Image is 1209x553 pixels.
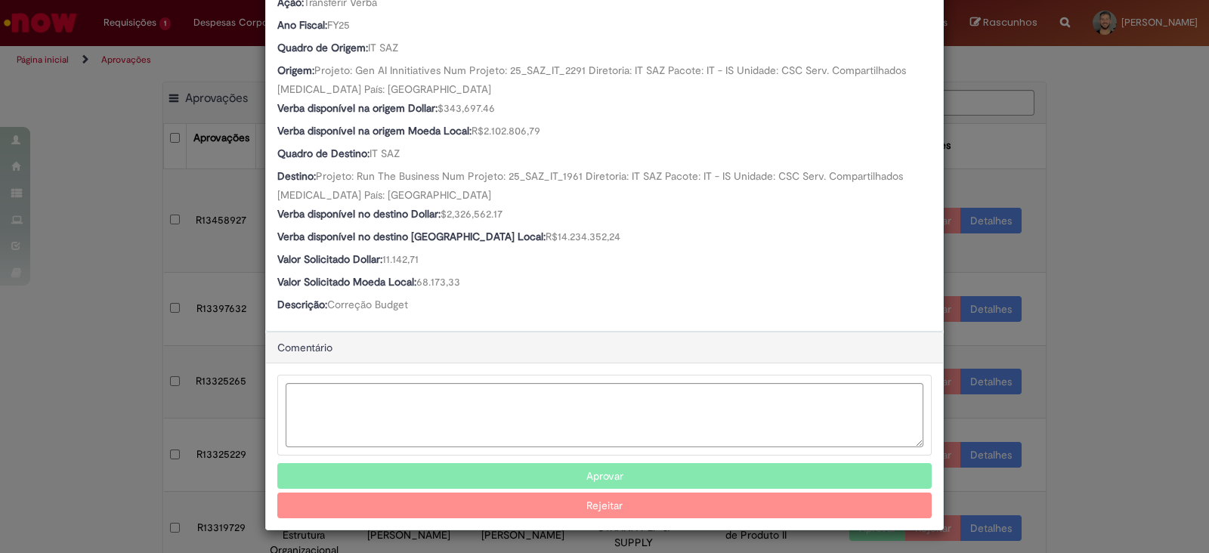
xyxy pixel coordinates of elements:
span: IT SAZ [370,147,400,160]
span: Comentário [277,341,332,354]
span: $343,697.46 [438,101,495,115]
span: 11.142,71 [382,252,419,266]
button: Rejeitar [277,493,932,518]
span: Projeto: Run The Business Num Projeto: 25_SAZ_IT_1961 Diretoria: IT SAZ Pacote: IT - IS Unidade: ... [277,169,906,202]
span: R$14.234.352,24 [546,230,620,243]
b: Quadro de Origem: [277,41,368,54]
span: FY25 [327,18,350,32]
b: Verba disponível no destino Dollar: [277,207,441,221]
span: 68.173,33 [416,275,460,289]
span: Projeto: Gen AI Innitiatives Num Projeto: 25_SAZ_IT_2291 Diretoria: IT SAZ Pacote: IT - IS Unidad... [277,63,909,96]
span: Correção Budget [327,298,408,311]
b: Verba disponível na origem Moeda Local: [277,124,472,137]
button: Aprovar [277,463,932,489]
b: Valor Solicitado Moeda Local: [277,275,416,289]
span: R$2.102.806,79 [472,124,540,137]
b: Destino: [277,169,316,183]
b: Verba disponível no destino [GEOGRAPHIC_DATA] Local: [277,230,546,243]
b: Origem: [277,63,314,77]
b: Ano Fiscal: [277,18,327,32]
b: Descrição: [277,298,327,311]
span: $2,326,562.17 [441,207,502,221]
b: Verba disponível na origem Dollar: [277,101,438,115]
b: Quadro de Destino: [277,147,370,160]
span: IT SAZ [368,41,398,54]
b: Valor Solicitado Dollar: [277,252,382,266]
